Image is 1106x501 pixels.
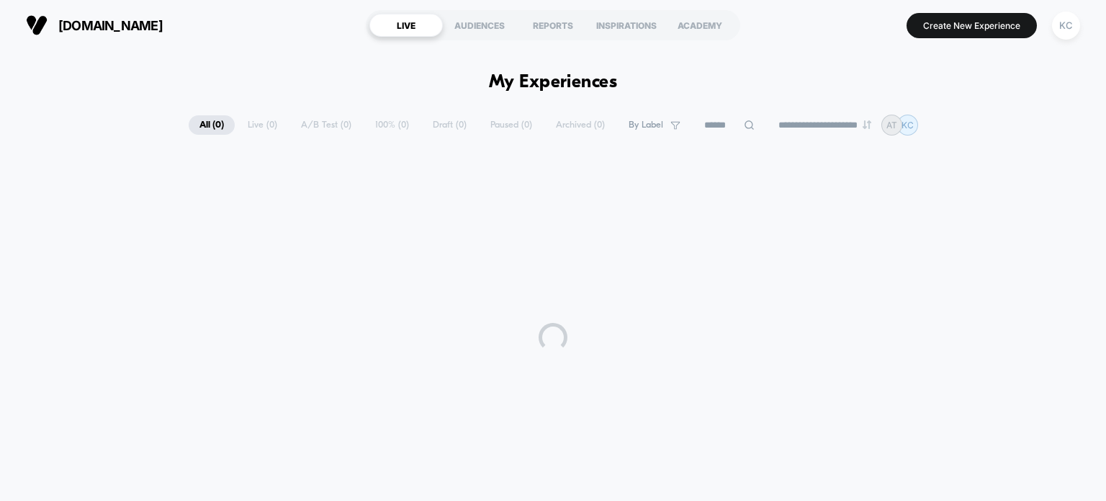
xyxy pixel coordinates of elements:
div: INSPIRATIONS [590,14,663,37]
div: KC [1052,12,1080,40]
p: AT [886,120,897,130]
div: AUDIENCES [443,14,516,37]
button: Create New Experience [907,13,1037,38]
span: All ( 0 ) [189,115,235,135]
h1: My Experiences [489,72,618,93]
img: end [863,120,871,129]
img: Visually logo [26,14,48,36]
div: LIVE [369,14,443,37]
button: [DOMAIN_NAME] [22,14,167,37]
span: By Label [629,120,663,130]
span: [DOMAIN_NAME] [58,18,163,33]
div: REPORTS [516,14,590,37]
button: KC [1048,11,1084,40]
div: ACADEMY [663,14,737,37]
p: KC [902,120,914,130]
